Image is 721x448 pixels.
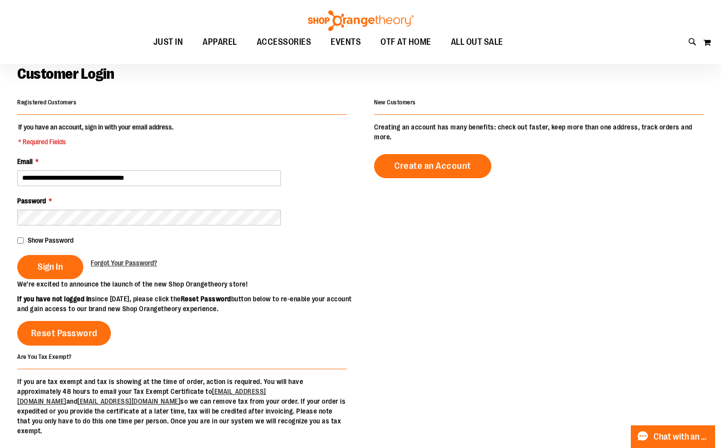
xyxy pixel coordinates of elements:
[18,137,173,147] span: * Required Fields
[17,122,174,147] legend: If you have an account, sign in with your email address.
[17,295,92,303] strong: If you have not logged in
[307,10,415,31] img: Shop Orangetheory
[181,295,231,303] strong: Reset Password
[631,425,716,448] button: Chat with an Expert
[374,99,416,106] strong: New Customers
[374,122,704,142] p: Creating an account has many benefits: check out faster, keep more than one address, track orders...
[77,397,180,405] a: [EMAIL_ADDRESS][DOMAIN_NAME]
[37,261,63,272] span: Sign In
[451,31,503,53] span: ALL OUT SALE
[17,99,76,106] strong: Registered Customers
[17,279,361,289] p: We’re excited to announce the launch of the new Shop Orangetheory store!
[380,31,431,53] span: OTF AT HOME
[17,294,361,314] p: since [DATE], please click the button below to re-enable your account and gain access to our bran...
[203,31,237,53] span: APPAREL
[153,31,183,53] span: JUST IN
[31,328,98,339] span: Reset Password
[331,31,361,53] span: EVENTS
[91,258,157,268] a: Forgot Your Password?
[17,197,46,205] span: Password
[17,353,72,360] strong: Are You Tax Exempt?
[257,31,311,53] span: ACCESSORIES
[17,65,114,82] span: Customer Login
[28,236,73,244] span: Show Password
[653,432,709,442] span: Chat with an Expert
[374,154,491,178] a: Create an Account
[17,377,347,436] p: If you are tax exempt and tax is showing at the time of order, action is required. You will have ...
[17,158,33,165] span: Email
[17,321,111,346] a: Reset Password
[17,255,83,279] button: Sign In
[394,160,471,171] span: Create an Account
[91,259,157,267] span: Forgot Your Password?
